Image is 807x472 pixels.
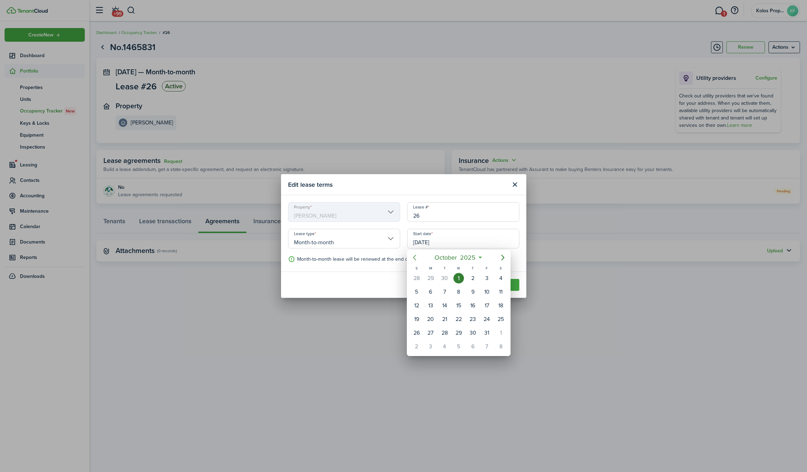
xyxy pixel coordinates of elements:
[453,341,464,352] div: Wednesday, November 5, 2025
[481,341,492,352] div: Friday, November 7, 2025
[495,341,506,352] div: Saturday, November 8, 2025
[425,314,436,324] div: Monday, October 20, 2025
[467,341,478,352] div: Thursday, November 6, 2025
[439,300,450,311] div: Tuesday, October 14, 2025
[481,300,492,311] div: Friday, October 17, 2025
[430,251,480,264] mbsc-button: October2025
[466,265,480,271] div: T
[452,265,466,271] div: W
[481,328,492,338] div: Friday, October 31, 2025
[439,273,450,283] div: Tuesday, September 30, 2025
[425,328,436,338] div: Monday, October 27, 2025
[495,273,506,283] div: Saturday, October 4, 2025
[409,265,423,271] div: S
[453,328,464,338] div: Wednesday, October 29, 2025
[411,273,422,283] div: Sunday, September 28, 2025
[438,265,452,271] div: T
[494,265,508,271] div: S
[433,251,459,264] span: October
[411,341,422,352] div: Sunday, November 2, 2025
[453,273,464,283] div: Wednesday, October 1, 2025
[495,300,506,311] div: Saturday, October 18, 2025
[439,341,450,352] div: Tuesday, November 4, 2025
[411,287,422,297] div: Sunday, October 5, 2025
[411,328,422,338] div: Sunday, October 26, 2025
[408,251,422,265] mbsc-button: Previous page
[467,273,478,283] div: Thursday, October 2, 2025
[467,328,478,338] div: Thursday, October 30, 2025
[467,287,478,297] div: Thursday, October 9, 2025
[439,328,450,338] div: Tuesday, October 28, 2025
[495,314,506,324] div: Saturday, October 25, 2025
[453,300,464,311] div: Wednesday, October 15, 2025
[481,273,492,283] div: Friday, October 3, 2025
[495,287,506,297] div: Saturday, October 11, 2025
[411,314,422,324] div: Sunday, October 19, 2025
[467,314,478,324] div: Thursday, October 23, 2025
[496,251,510,265] mbsc-button: Next page
[425,287,436,297] div: Monday, October 6, 2025
[425,273,436,283] div: Monday, September 29, 2025
[481,314,492,324] div: Friday, October 24, 2025
[439,287,450,297] div: Tuesday, October 7, 2025
[411,300,422,311] div: Sunday, October 12, 2025
[425,341,436,352] div: Monday, November 3, 2025
[467,300,478,311] div: Thursday, October 16, 2025
[439,314,450,324] div: Tuesday, October 21, 2025
[459,251,477,264] span: 2025
[481,287,492,297] div: Friday, October 10, 2025
[453,287,464,297] div: Wednesday, October 8, 2025
[453,314,464,324] div: Wednesday, October 22, 2025
[424,265,438,271] div: M
[495,328,506,338] div: Saturday, November 1, 2025
[425,300,436,311] div: Monday, October 13, 2025
[480,265,494,271] div: F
